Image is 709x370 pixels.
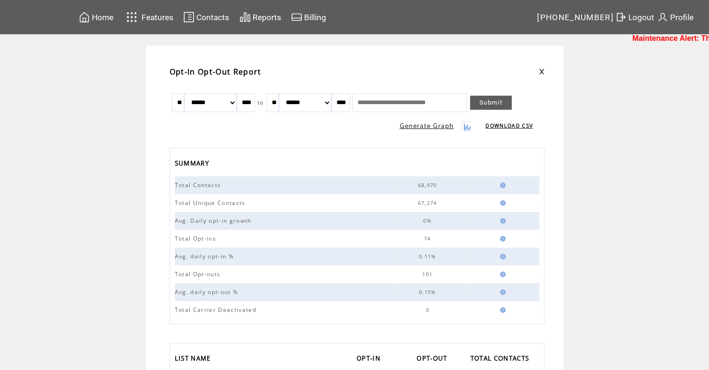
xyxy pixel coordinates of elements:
span: SUMMARY [175,157,211,172]
a: Billing [290,10,328,24]
span: 0.11% [419,253,439,260]
a: Contacts [182,10,231,24]
img: profile.svg [657,11,668,23]
a: Reports [238,10,283,24]
span: Contacts [196,13,229,22]
span: Billing [304,13,326,22]
a: Profile [656,10,695,24]
span: 74 [424,235,433,242]
span: 101 [422,271,435,278]
span: Logout [628,13,654,22]
span: 67,274 [418,200,440,206]
span: Avg. daily opt-in % [175,252,236,260]
img: chart.svg [239,11,251,23]
img: help.gif [497,254,506,259]
a: Features [122,8,175,26]
a: TOTAL CONTACTS [470,352,534,367]
span: OPT-IN [357,352,383,367]
span: Reports [253,13,281,22]
img: creidtcard.svg [291,11,302,23]
a: Generate Graph [400,121,454,130]
a: OPT-IN [357,352,385,367]
span: LIST NAME [175,352,213,367]
span: Features [142,13,173,22]
img: contacts.svg [183,11,194,23]
span: 68,970 [418,182,440,189]
span: Profile [670,13,694,22]
span: to [258,99,264,106]
img: help.gif [497,200,506,206]
span: Total Contacts [175,181,224,189]
a: LIST NAME [175,352,216,367]
img: help.gif [497,289,506,295]
span: Opt-In Opt-Out Report [170,67,261,77]
a: DOWNLOAD CSV [485,122,533,129]
span: 0 [425,307,431,313]
img: exit.svg [615,11,627,23]
span: Home [92,13,113,22]
img: help.gif [497,307,506,313]
span: 0.15% [419,289,439,295]
img: help.gif [497,182,506,188]
a: Logout [614,10,656,24]
span: 0% [423,218,434,224]
img: help.gif [497,272,506,277]
span: Total Unique Contacts [175,199,248,207]
span: [PHONE_NUMBER] [537,13,614,22]
a: Home [77,10,115,24]
span: TOTAL CONTACTS [470,352,532,367]
span: OPT-OUT [417,352,449,367]
a: OPT-OUT [417,352,452,367]
span: Total Opt-ins [175,234,218,242]
a: Submit [470,96,512,110]
img: help.gif [497,236,506,242]
img: features.svg [124,9,140,25]
span: Total Opt-outs [175,270,223,278]
span: Avg. Daily opt-in growth [175,217,254,225]
span: Avg. daily opt-out % [175,288,241,296]
img: help.gif [497,218,506,224]
span: Total Carrier Deactivated [175,306,259,314]
img: home.svg [79,11,90,23]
